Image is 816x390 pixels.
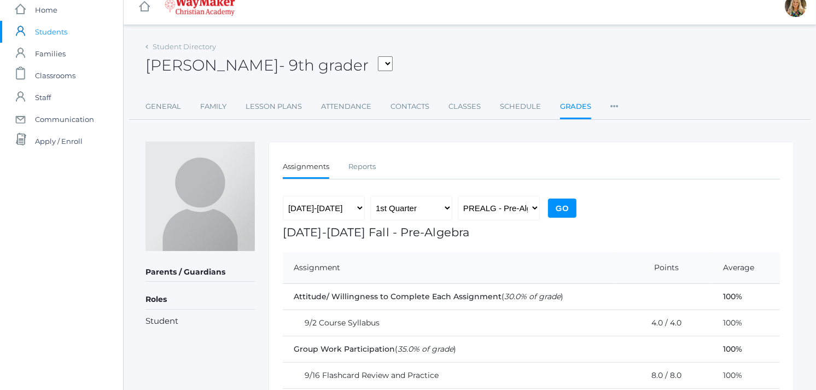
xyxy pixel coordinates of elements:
span: Attitude/ Willingness to Complete Each Assignment [294,292,502,301]
h1: [DATE]-[DATE] Fall - Pre-Algebra [283,226,780,238]
a: General [145,96,181,118]
em: 30.0% of grade [504,292,561,301]
a: Contacts [390,96,429,118]
a: Reports [348,156,376,178]
em: 35.0% of grade [398,344,453,354]
td: 100% [712,336,780,363]
th: Assignment [283,252,613,284]
h5: Roles [145,290,255,309]
span: Group Work Participation [294,344,395,354]
th: Average [712,252,780,284]
td: 8.0 / 8.0 [613,363,712,389]
h5: Parents / Guardians [145,263,255,282]
a: Assignments [283,156,329,179]
a: Grades [560,96,591,119]
a: Lesson Plans [246,96,302,118]
span: Staff [35,86,51,108]
a: Schedule [500,96,541,118]
td: ( ) [283,284,712,310]
span: Students [35,21,67,43]
a: Classes [448,96,481,118]
span: Apply / Enroll [35,130,83,152]
span: Classrooms [35,65,75,86]
span: - 9th grader [279,56,369,74]
span: Families [35,43,66,65]
input: Go [548,199,576,218]
h2: [PERSON_NAME] [145,57,393,74]
a: Family [200,96,226,118]
li: Student [145,315,255,328]
img: Pierce Brozek [145,142,255,251]
td: 9/2 Course Syllabus [283,310,613,336]
span: Communication [35,108,94,130]
td: 100% [712,284,780,310]
a: Attendance [321,96,371,118]
td: 9/16 Flashcard Review and Practice [283,363,613,389]
th: Points [613,252,712,284]
td: 100% [712,310,780,336]
td: 4.0 / 4.0 [613,310,712,336]
td: ( ) [283,336,712,363]
td: 100% [712,363,780,389]
a: Student Directory [153,42,216,51]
